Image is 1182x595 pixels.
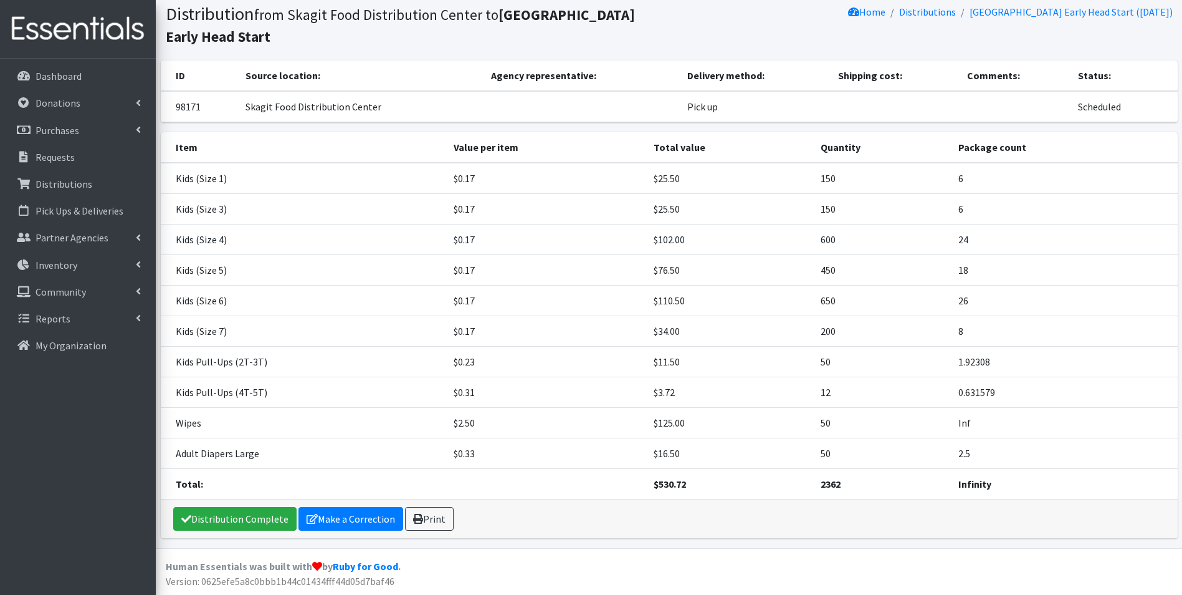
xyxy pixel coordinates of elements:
[813,316,951,347] td: 200
[1070,60,1177,91] th: Status:
[161,408,447,438] td: Wipes
[813,163,951,194] td: 150
[36,205,123,217] p: Pick Ups & Deliveries
[333,560,398,573] a: Ruby for Good
[36,286,86,298] p: Community
[848,6,885,18] a: Home
[446,163,646,194] td: $0.17
[680,91,831,122] td: Pick up
[36,259,77,271] p: Inventory
[813,255,951,286] td: 450
[646,377,813,408] td: $3.72
[646,255,813,286] td: $76.50
[813,132,951,163] th: Quantity
[646,408,813,438] td: $125.00
[5,279,151,304] a: Community
[646,194,813,225] td: $25.50
[951,225,1178,255] td: 24
[646,347,813,377] td: $11.50
[5,172,151,196] a: Distributions
[951,408,1178,438] td: Inf
[161,377,447,408] td: Kids Pull-Ups (4T-5T)
[36,339,107,352] p: My Organization
[446,132,646,163] th: Value per item
[813,194,951,225] td: 150
[36,312,70,325] p: Reports
[161,316,447,347] td: Kids (Size 7)
[5,64,151,89] a: Dashboard
[446,286,646,316] td: $0.17
[5,198,151,223] a: Pick Ups & Deliveries
[646,225,813,255] td: $102.00
[36,70,82,82] p: Dashboard
[951,377,1178,408] td: 0.631579
[831,60,960,91] th: Shipping cost:
[446,194,646,225] td: $0.17
[161,163,447,194] td: Kids (Size 1)
[484,60,680,91] th: Agency representative:
[166,560,401,573] strong: Human Essentials was built with by .
[5,118,151,143] a: Purchases
[899,6,956,18] a: Distributions
[5,253,151,278] a: Inventory
[36,178,92,190] p: Distributions
[1070,91,1177,122] td: Scheduled
[161,194,447,225] td: Kids (Size 3)
[646,438,813,469] td: $16.50
[446,255,646,286] td: $0.17
[161,286,447,316] td: Kids (Size 6)
[166,6,635,46] b: [GEOGRAPHIC_DATA] Early Head Start
[958,478,991,490] strong: Infinity
[951,438,1178,469] td: 2.5
[646,316,813,347] td: $34.00
[960,60,1070,91] th: Comments:
[951,163,1178,194] td: 6
[161,91,238,122] td: 98171
[36,124,79,137] p: Purchases
[173,507,297,531] a: Distribution Complete
[5,90,151,115] a: Donations
[166,575,394,588] span: Version: 0625efe5a8c0bbb1b44c01434fff44d05d7baf46
[951,255,1178,286] td: 18
[951,132,1178,163] th: Package count
[5,306,151,331] a: Reports
[405,507,454,531] a: Print
[166,6,635,46] small: from Skagit Food Distribution Center to
[813,377,951,408] td: 12
[646,163,813,194] td: $25.50
[813,286,951,316] td: 650
[5,225,151,250] a: Partner Agencies
[161,60,238,91] th: ID
[446,347,646,377] td: $0.23
[446,377,646,408] td: $0.31
[654,478,686,490] strong: $530.72
[161,225,447,255] td: Kids (Size 4)
[821,478,841,490] strong: 2362
[646,286,813,316] td: $110.50
[951,316,1178,347] td: 8
[298,507,403,531] a: Make a Correction
[238,91,484,122] td: Skagit Food Distribution Center
[5,145,151,170] a: Requests
[36,151,75,163] p: Requests
[176,478,203,490] strong: Total:
[446,408,646,438] td: $2.50
[813,225,951,255] td: 600
[161,438,447,469] td: Adult Diapers Large
[446,438,646,469] td: $0.33
[161,255,447,286] td: Kids (Size 5)
[813,438,951,469] td: 50
[813,347,951,377] td: 50
[446,316,646,347] td: $0.17
[5,8,151,50] img: HumanEssentials
[161,347,447,377] td: Kids Pull-Ups (2T-3T)
[446,225,646,255] td: $0.17
[680,60,831,91] th: Delivery method:
[970,6,1173,18] a: [GEOGRAPHIC_DATA] Early Head Start ([DATE])
[813,408,951,438] td: 50
[5,333,151,358] a: My Organization
[36,231,108,244] p: Partner Agencies
[951,347,1178,377] td: 1.92308
[36,97,80,109] p: Donations
[161,132,447,163] th: Item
